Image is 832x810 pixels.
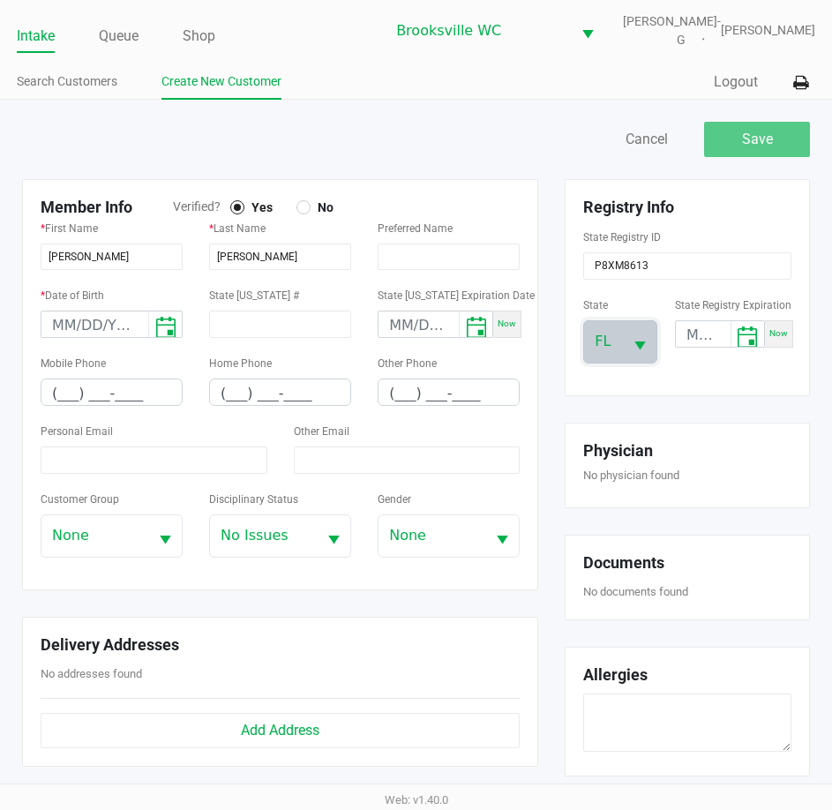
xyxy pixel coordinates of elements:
h5: Member Info [41,198,173,217]
label: State [US_STATE] # [209,288,299,304]
label: Other Phone [378,356,437,371]
h5: Delivery Addresses [41,635,520,655]
button: Select [148,515,182,557]
span: Web: v1.40.0 [385,793,448,806]
label: Mobile Phone [41,356,106,371]
button: Toggle calendar [148,311,182,337]
button: Select [623,321,656,363]
span: Cancel [626,131,668,147]
span: Now [498,319,516,329]
h5: Allergies [583,665,648,685]
label: Personal Email [41,424,113,439]
button: Select [485,515,519,557]
a: Queue [99,24,139,49]
span: No addresses found [41,667,142,680]
h5: Physician [583,441,791,461]
label: State [US_STATE] Expiration Date [378,288,535,304]
h5: Registry Info [583,198,791,217]
label: Last Name [209,221,266,236]
label: Preferred Name [378,221,453,236]
span: Verified? [173,198,230,216]
a: Intake [17,24,55,49]
span: Yes [244,199,273,215]
input: Format: (999) 999-9999 [41,379,182,407]
button: Toggle calendar [731,321,764,347]
span: FL [595,331,612,352]
span: None [389,525,475,546]
label: Home Phone [209,356,272,371]
span: Brooksville WC [396,20,560,41]
label: Gender [378,491,411,507]
a: Create New Customer [161,71,281,93]
button: Logout [714,71,758,93]
span: None [52,525,138,546]
span: [PERSON_NAME]-G [623,12,721,49]
label: Date of Birth [41,288,104,304]
span: No [311,199,334,215]
label: State Registry ID [583,229,661,245]
span: Add Address [241,722,319,739]
button: Cancel [603,122,691,157]
label: Customer Group [41,491,119,507]
span: [PERSON_NAME] [721,21,815,40]
a: Shop [183,24,215,49]
button: Add Address [41,713,520,748]
input: MM/DD/YYYY [41,311,148,339]
button: Select [317,515,350,557]
h5: Documents [583,553,791,573]
span: No Issues [221,525,306,546]
a: Search Customers [17,71,117,93]
label: Other Email [294,424,349,439]
h6: No physician found [583,469,791,483]
label: Disciplinary Status [209,491,298,507]
button: Toggle calendar [459,311,492,337]
label: First Name [41,221,98,236]
input: Format: (999) 999-9999 [379,379,519,407]
label: State [583,297,608,313]
span: No documents found [583,585,688,598]
label: State Registry Expiration [675,297,791,313]
input: Format: (999) 999-9999 [210,379,350,407]
button: Select [571,10,604,51]
span: Now [769,329,788,339]
input: MM/DD/YYYY [676,321,731,349]
input: MM/DD/YYYY [379,311,459,339]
